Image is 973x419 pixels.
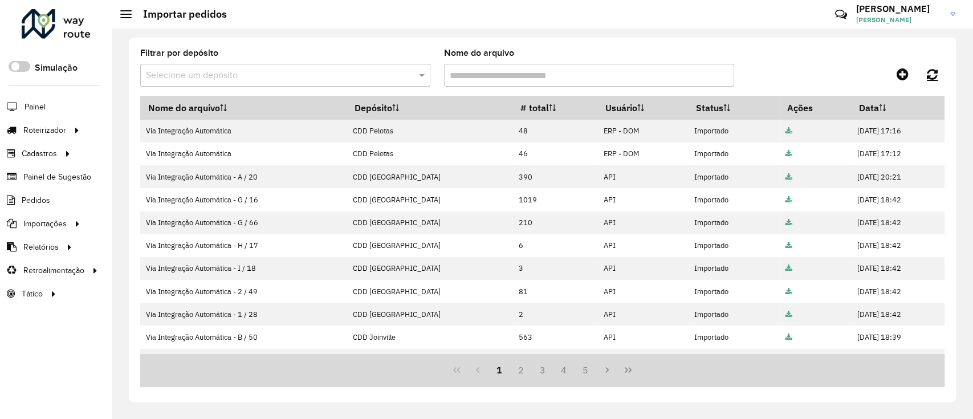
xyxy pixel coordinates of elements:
td: Via Integração Automática - 2 / 49 [140,280,347,303]
td: Importado [688,326,779,348]
td: [DATE] 17:16 [851,120,944,143]
a: Contato Rápido [829,2,853,27]
th: Status [688,96,779,120]
button: Next Page [596,359,618,381]
td: 210 [512,211,597,234]
a: Arquivo completo [785,195,792,205]
a: Arquivo completo [785,241,792,250]
td: CDD Pelotas [347,143,512,165]
td: Importado [688,165,779,188]
td: 390 [512,165,597,188]
td: CDD [GEOGRAPHIC_DATA] [347,188,512,211]
th: Nome do arquivo [140,96,347,120]
td: [DATE] 18:42 [851,257,944,280]
label: Filtrar por depósito [140,46,218,60]
td: Importado [688,211,779,234]
td: CDD Pelotas [347,120,512,143]
label: Simulação [35,61,78,75]
span: Tático [22,288,43,300]
a: Arquivo completo [785,149,792,158]
button: 2 [510,359,532,381]
a: Arquivo completo [785,263,792,273]
td: API [597,326,688,348]
label: Nome do arquivo [444,46,514,60]
td: Via Integração Automática - H / 17 [140,234,347,257]
td: Via Integração Automática [140,120,347,143]
span: Relatórios [23,241,59,253]
td: API [597,280,688,303]
td: CDD Joinville [347,326,512,348]
button: 3 [532,359,553,381]
td: Via Integração Automática - 1 / 28 [140,303,347,326]
td: CDD [GEOGRAPHIC_DATA] [347,303,512,326]
td: 46 [512,143,597,165]
td: 81 [512,280,597,303]
td: 1019 [512,188,597,211]
td: [DATE] 20:21 [851,165,944,188]
td: Via Integração Automática [140,143,347,165]
span: Roteirizador [23,124,66,136]
td: Importado [688,120,779,143]
button: 5 [575,359,596,381]
td: Importado [688,188,779,211]
a: Arquivo completo [785,332,792,342]
span: Importações [23,218,67,230]
td: CDD Joinville [347,349,512,372]
th: Data [851,96,944,120]
td: API [597,211,688,234]
a: Arquivo completo [785,126,792,136]
th: Ações [779,96,852,120]
td: [DATE] 17:12 [851,143,944,165]
td: 26 [512,349,597,372]
td: CDD [GEOGRAPHIC_DATA] [347,280,512,303]
td: 6 [512,234,597,257]
td: Via Integração Automática - B / 50 [140,326,347,348]
td: 563 [512,326,597,348]
a: Arquivo completo [785,287,792,296]
td: API [597,234,688,257]
td: Via Integração Automática - 4 / 4 [140,349,347,372]
td: ERP - DOM [597,143,688,165]
td: API [597,303,688,326]
td: [DATE] 18:42 [851,211,944,234]
td: Via Integração Automática - G / 16 [140,188,347,211]
td: Via Integração Automática - G / 66 [140,211,347,234]
a: Arquivo completo [785,310,792,319]
button: Last Page [617,359,639,381]
td: API [597,257,688,280]
a: Arquivo completo [785,218,792,227]
td: CDD [GEOGRAPHIC_DATA] [347,257,512,280]
td: [DATE] 18:42 [851,234,944,257]
td: Via Integração Automática - A / 20 [140,165,347,188]
button: 4 [553,359,575,381]
span: Painel de Sugestão [23,171,91,183]
td: CDD [GEOGRAPHIC_DATA] [347,165,512,188]
td: API [597,188,688,211]
td: Importado [688,143,779,165]
span: Retroalimentação [23,265,84,276]
td: [DATE] 18:42 [851,303,944,326]
button: 1 [488,359,510,381]
th: # total [512,96,597,120]
td: API [597,165,688,188]
td: Importado [688,257,779,280]
h3: [PERSON_NAME] [856,3,942,14]
a: Arquivo completo [785,172,792,182]
td: Importado [688,349,779,372]
td: Via Integração Automática - I / 18 [140,257,347,280]
span: Painel [25,101,46,113]
td: API [597,349,688,372]
span: Cadastros [22,148,57,160]
span: Pedidos [22,194,50,206]
td: [DATE] 18:39 [851,326,944,348]
td: 3 [512,257,597,280]
span: [PERSON_NAME] [856,15,942,25]
td: [DATE] 18:42 [851,280,944,303]
td: [DATE] 18:42 [851,188,944,211]
td: [DATE] 18:39 [851,349,944,372]
th: Usuário [597,96,688,120]
td: Importado [688,280,779,303]
td: Importado [688,303,779,326]
td: 48 [512,120,597,143]
td: Importado [688,234,779,257]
